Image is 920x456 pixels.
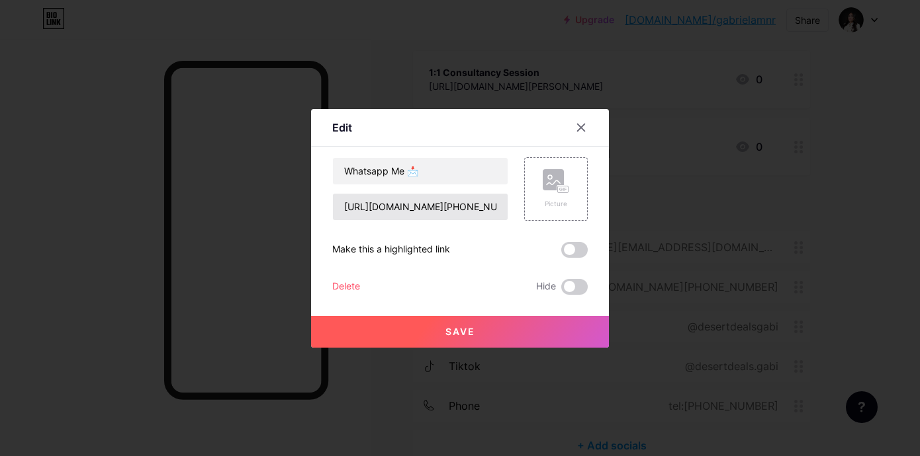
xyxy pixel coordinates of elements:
input: URL [333,194,508,220]
div: Picture [543,199,569,209]
div: Delete [332,279,360,295]
div: Edit [332,120,352,135]
span: Hide [536,279,556,295]
button: Save [311,316,609,348]
input: Title [333,158,508,184]
span: Save [445,326,475,337]
div: Make this a highlighted link [332,242,450,258]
